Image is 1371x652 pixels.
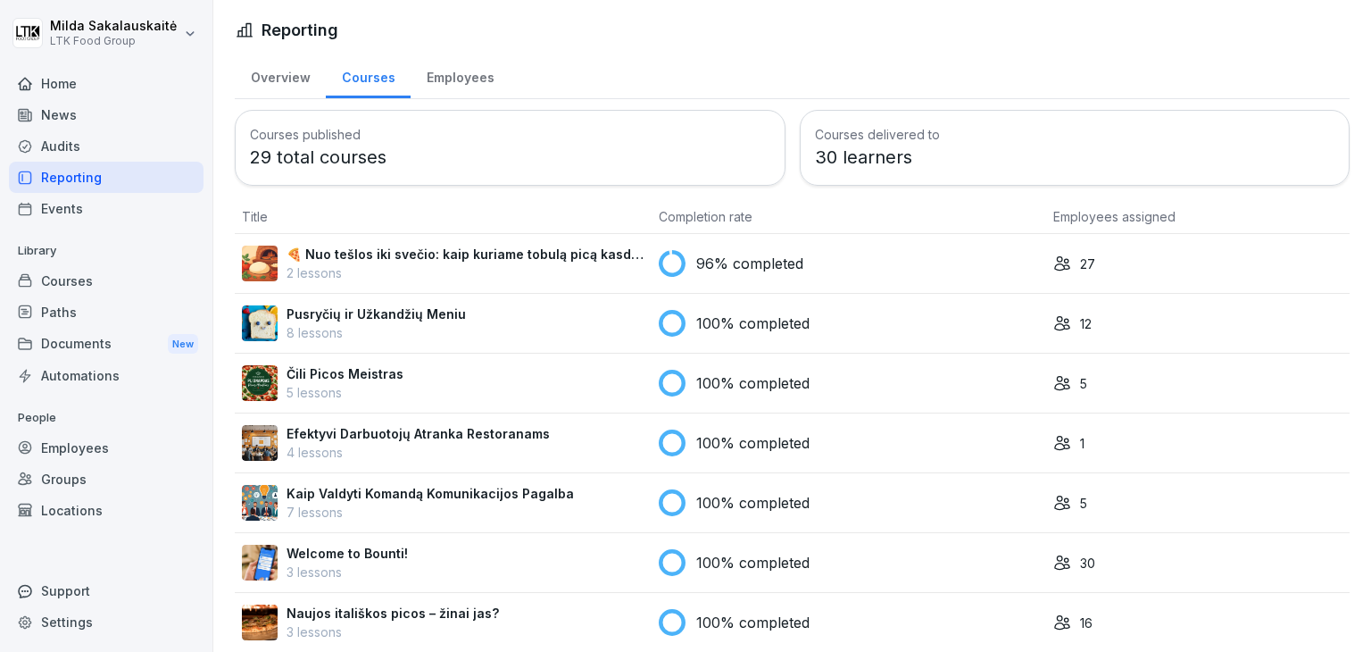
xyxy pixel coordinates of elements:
p: Milda Sakalauskaitė [50,19,177,34]
a: Employees [9,432,204,464]
p: 3 lessons [287,623,499,641]
p: Naujos itališkos picos – žinai jas? [287,604,499,623]
div: Documents [9,328,204,361]
p: 2 lessons [287,263,644,282]
img: pe4agwvl0z5rluhodf6xscve.png [242,305,278,341]
a: News [9,99,204,130]
img: xgfduithoxxyhirrlmyo7nin.png [242,545,278,581]
a: DocumentsNew [9,328,204,361]
h1: Reporting [262,18,338,42]
p: Library [9,237,204,265]
a: Courses [9,265,204,297]
a: Home [9,68,204,99]
p: 30 learners [815,144,1335,171]
p: 16 [1080,614,1093,632]
a: Settings [9,606,204,638]
p: Kaip Valdyti Komandą Komunikacijos Pagalba [287,484,574,503]
p: 29 total courses [250,144,770,171]
img: z618rxypiqtftz5qimyyzrxa.png [242,485,278,521]
p: 4 lessons [287,443,550,462]
p: 7 lessons [287,503,574,522]
h3: Courses delivered to [815,125,1335,144]
p: 5 [1080,494,1087,513]
span: Title [242,209,268,224]
h3: Courses published [250,125,770,144]
p: 3 lessons [287,563,408,581]
img: cj2ypqr3rpc0mzs6rxd4ezt5.png [242,425,278,461]
a: Overview [235,53,326,98]
a: Reporting [9,162,204,193]
a: Locations [9,495,204,526]
p: Welcome to Bounti! [287,544,408,563]
p: LTK Food Group [50,35,177,47]
p: 96% completed [696,253,803,274]
p: 100% completed [696,313,810,334]
p: People [9,404,204,432]
img: j6p8nacpxa9w6vbzyquke6uf.png [242,605,278,640]
p: 100% completed [696,492,810,514]
th: Completion rate [652,200,1046,234]
img: yo7qqi3zq6jvcu476py35rt8.png [242,365,278,401]
a: Paths [9,297,204,328]
p: 100% completed [696,372,810,394]
p: 27 [1080,255,1095,273]
img: fm2xlnd4abxcjct7hdb1279s.png [242,246,278,281]
a: Automations [9,360,204,391]
div: Support [9,575,204,606]
p: 5 lessons [287,383,403,402]
p: Čili Picos Meistras [287,364,403,383]
p: Efektyvi Darbuotojų Atranka Restoranams [287,424,550,443]
p: Pusryčių ir Užkandžių Meniu [287,305,466,323]
p: 5 [1080,374,1087,393]
a: Courses [326,53,411,98]
p: 8 lessons [287,323,466,342]
p: 100% completed [696,432,810,454]
div: New [168,334,198,355]
span: Employees assigned [1053,209,1176,224]
p: 🍕 Nuo tešlos iki svečio: kaip kuriame tobulą picą kasdien [287,245,644,263]
p: 1 [1080,434,1084,453]
p: 100% completed [696,612,810,633]
a: Events [9,193,204,224]
p: 100% completed [696,552,810,573]
p: 30 [1080,554,1095,573]
p: 12 [1080,314,1092,333]
a: Audits [9,130,204,162]
a: Employees [411,53,510,98]
a: Groups [9,464,204,495]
